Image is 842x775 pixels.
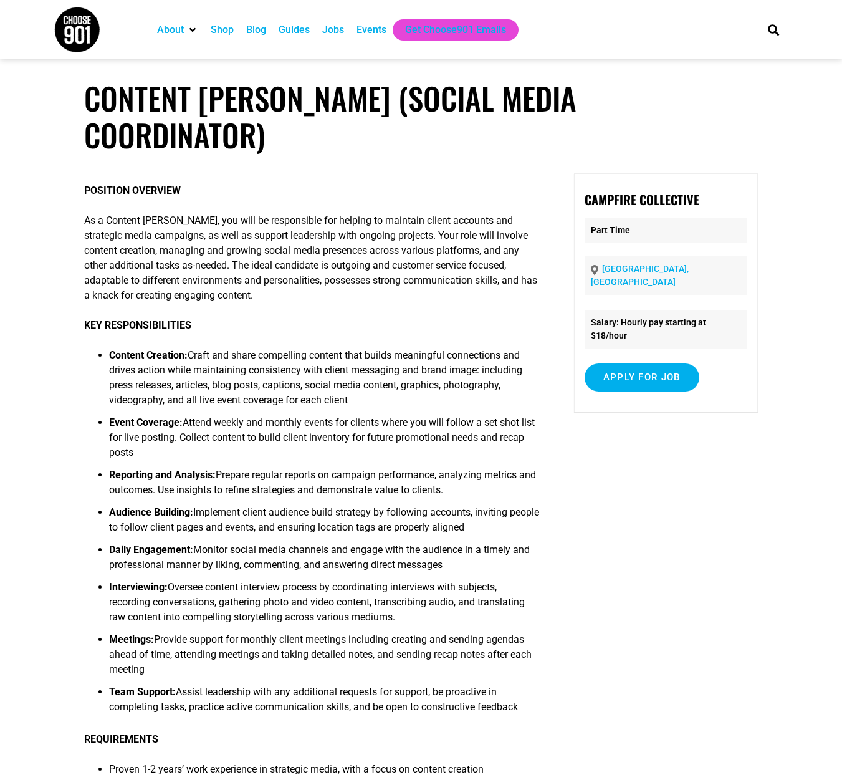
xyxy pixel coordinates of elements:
a: Events [356,22,386,37]
p: As a Content [PERSON_NAME], you will be responsible for helping to maintain client accounts and s... [84,213,540,303]
li: Salary: Hourly pay starting at $18/hour [585,310,747,349]
a: Shop [211,22,234,37]
div: About [151,19,204,41]
li: Oversee content interview process by coordinating interviews with subjects, recording conversatio... [109,580,540,632]
li: Craft and share compelling content that builds meaningful connections and drives action while mai... [109,348,540,415]
nav: Main nav [151,19,747,41]
strong: Daily Engagement: [109,544,193,556]
h1: Content [PERSON_NAME] (Social Media Coordinator) [84,80,758,153]
input: Apply for job [585,363,699,392]
strong: Event Coverage: [109,416,183,428]
strong: Meetings: [109,633,154,645]
div: Search [763,19,783,40]
strong: Content Creation: [109,349,188,361]
li: Prepare regular reports on campaign performance, analyzing metrics and outcomes. Use insights to ... [109,468,540,505]
strong: KEY RESPONSIBILITIES [84,319,191,331]
a: Get Choose901 Emails [405,22,506,37]
a: Jobs [322,22,344,37]
strong: Reporting and Analysis: [109,469,216,481]
li: Implement client audience build strategy by following accounts, inviting people to follow client ... [109,505,540,542]
a: Blog [246,22,266,37]
a: Guides [279,22,310,37]
strong: Audience Building: [109,506,193,518]
strong: Interviewing: [109,581,168,593]
strong: POSITION OVERVIEW [84,185,181,196]
a: About [157,22,184,37]
strong: Team Support: [109,686,176,698]
p: Part Time [585,218,747,243]
li: Attend weekly and monthly events for clients where you will follow a set shot list for live posti... [109,415,540,468]
li: Provide support for monthly client meetings including creating and sending agendas ahead of time,... [109,632,540,685]
strong: REQUIREMENTS [84,733,158,745]
li: Monitor social media channels and engage with the audience in a timely and professional manner by... [109,542,540,580]
li: Assist leadership with any additional requests for support, be proactive in completing tasks, pra... [109,685,540,722]
a: [GEOGRAPHIC_DATA], [GEOGRAPHIC_DATA] [591,264,689,287]
strong: Campfire Collective [585,190,699,209]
